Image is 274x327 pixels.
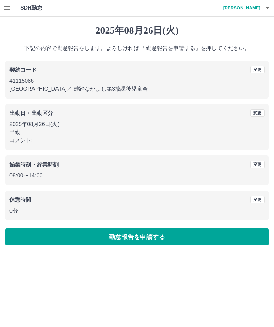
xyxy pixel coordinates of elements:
[9,85,265,93] p: [GEOGRAPHIC_DATA] ／ 雄踏なかよし第3放課後児童会
[9,128,265,136] p: 出勤
[9,136,265,145] p: コメント:
[5,44,269,52] p: 下記の内容で勤怠報告をします。よろしければ 「勤怠報告を申請する」を押してください。
[250,66,265,73] button: 変更
[9,172,265,180] p: 08:00 〜 14:00
[9,110,53,116] b: 出勤日・出勤区分
[9,207,265,215] p: 0分
[9,197,31,203] b: 休憩時間
[250,109,265,117] button: 変更
[9,67,37,73] b: 契約コード
[250,161,265,168] button: 変更
[9,162,59,168] b: 始業時刻・終業時刻
[9,120,265,128] p: 2025年08月26日(火)
[5,25,269,36] h1: 2025年08月26日(火)
[250,196,265,203] button: 変更
[9,77,265,85] p: 41115086
[5,228,269,245] button: 勤怠報告を申請する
